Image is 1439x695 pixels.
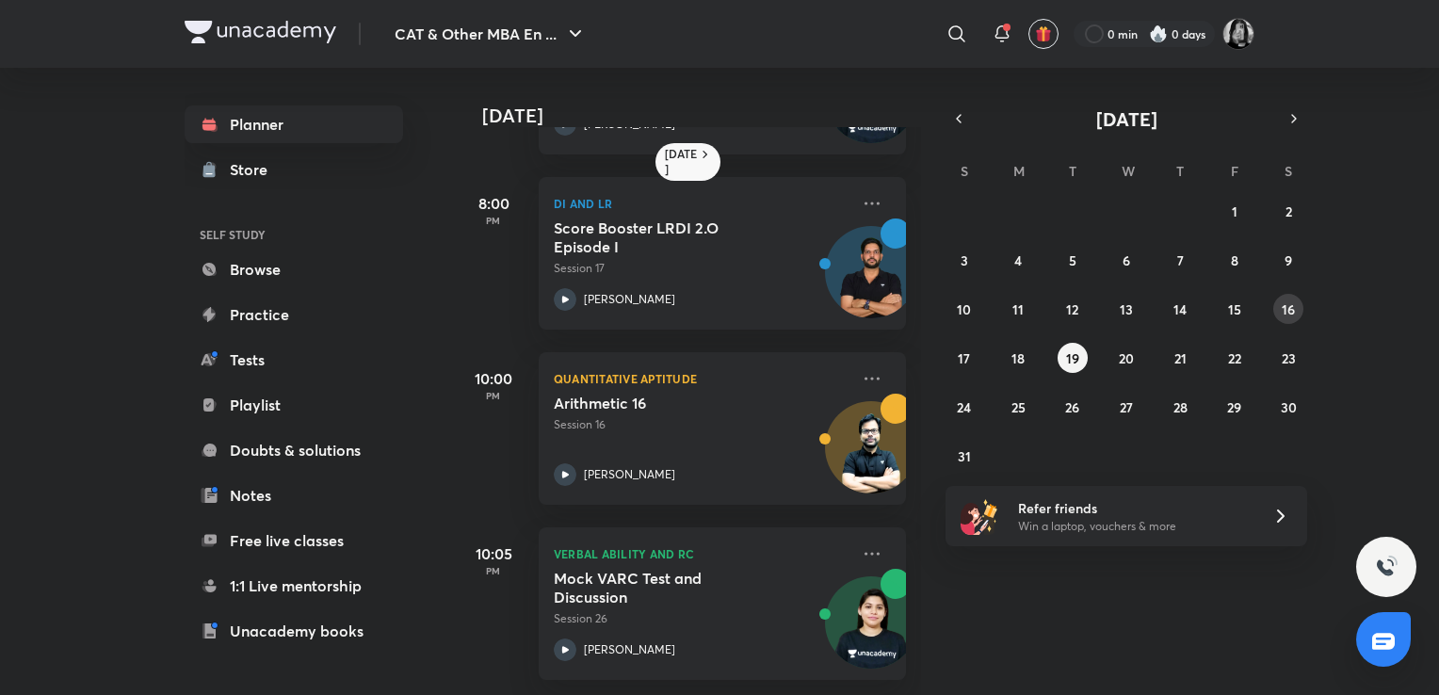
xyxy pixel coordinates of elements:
button: August 28, 2025 [1165,392,1195,422]
h5: 10:05 [456,542,531,565]
a: Planner [185,105,403,143]
a: Unacademy books [185,612,403,650]
h5: 10:00 [456,367,531,390]
abbr: August 20, 2025 [1119,349,1134,367]
abbr: August 24, 2025 [957,398,971,416]
abbr: August 8, 2025 [1231,251,1238,269]
button: avatar [1028,19,1059,49]
a: Company Logo [185,21,336,48]
a: Browse [185,251,403,288]
button: August 26, 2025 [1058,392,1088,422]
p: [PERSON_NAME] [584,641,675,658]
button: August 7, 2025 [1165,245,1195,275]
abbr: August 1, 2025 [1232,202,1237,220]
abbr: August 15, 2025 [1228,300,1241,318]
abbr: August 9, 2025 [1285,251,1292,269]
h6: SELF STUDY [185,218,403,251]
img: Avatar [826,236,916,327]
p: PM [456,215,531,226]
a: Tests [185,341,403,379]
button: August 17, 2025 [949,343,979,373]
img: referral [961,497,998,535]
button: August 4, 2025 [1003,245,1033,275]
a: Doubts & solutions [185,431,403,469]
abbr: August 12, 2025 [1066,300,1078,318]
img: Avatar [826,587,916,677]
button: August 11, 2025 [1003,294,1033,324]
div: Store [230,158,279,181]
abbr: August 22, 2025 [1228,349,1241,367]
p: DI and LR [554,192,849,215]
abbr: August 25, 2025 [1011,398,1026,416]
a: 1:1 Live mentorship [185,567,403,605]
abbr: August 4, 2025 [1014,251,1022,269]
button: August 30, 2025 [1273,392,1303,422]
abbr: Saturday [1285,162,1292,180]
abbr: August 30, 2025 [1281,398,1297,416]
p: PM [456,565,531,576]
button: August 9, 2025 [1273,245,1303,275]
button: August 24, 2025 [949,392,979,422]
p: PM [456,390,531,401]
abbr: August 18, 2025 [1011,349,1025,367]
button: August 12, 2025 [1058,294,1088,324]
a: Notes [185,477,403,514]
a: Store [185,151,403,188]
p: Session 17 [554,260,849,277]
p: Quantitative Aptitude [554,367,849,390]
img: avatar [1035,25,1052,42]
abbr: August 10, 2025 [957,300,971,318]
button: August 10, 2025 [949,294,979,324]
abbr: August 28, 2025 [1173,398,1188,416]
button: August 5, 2025 [1058,245,1088,275]
abbr: August 23, 2025 [1282,349,1296,367]
abbr: August 5, 2025 [1069,251,1076,269]
button: August 29, 2025 [1220,392,1250,422]
p: [PERSON_NAME] [584,291,675,308]
span: [DATE] [1096,106,1157,132]
abbr: August 7, 2025 [1177,251,1184,269]
abbr: Thursday [1176,162,1184,180]
button: August 20, 2025 [1111,343,1141,373]
p: Session 26 [554,610,849,627]
button: August 16, 2025 [1273,294,1303,324]
button: August 2, 2025 [1273,196,1303,226]
abbr: Sunday [961,162,968,180]
h5: Score Booster LRDI 2.O Episode I [554,218,788,256]
button: August 18, 2025 [1003,343,1033,373]
button: August 14, 2025 [1165,294,1195,324]
button: August 23, 2025 [1273,343,1303,373]
h6: Refer friends [1018,498,1250,518]
abbr: Monday [1013,162,1025,180]
abbr: August 13, 2025 [1120,300,1133,318]
button: August 31, 2025 [949,441,979,471]
button: August 19, 2025 [1058,343,1088,373]
h5: 8:00 [456,192,531,215]
img: streak [1149,24,1168,43]
button: August 8, 2025 [1220,245,1250,275]
abbr: August 16, 2025 [1282,300,1295,318]
abbr: Tuesday [1069,162,1076,180]
abbr: August 26, 2025 [1065,398,1079,416]
abbr: August 11, 2025 [1012,300,1024,318]
abbr: August 27, 2025 [1120,398,1133,416]
abbr: August 19, 2025 [1066,349,1079,367]
abbr: August 29, 2025 [1227,398,1241,416]
abbr: August 6, 2025 [1123,251,1130,269]
button: August 21, 2025 [1165,343,1195,373]
abbr: August 31, 2025 [958,447,971,465]
button: [DATE] [972,105,1281,132]
a: Practice [185,296,403,333]
button: August 1, 2025 [1220,196,1250,226]
h5: Arithmetic 16 [554,394,788,412]
img: Arshin Khan [1222,18,1254,50]
button: August 15, 2025 [1220,294,1250,324]
img: Avatar [826,412,916,502]
abbr: Friday [1231,162,1238,180]
p: Verbal Ability and RC [554,542,849,565]
abbr: August 21, 2025 [1174,349,1187,367]
a: Playlist [185,386,403,424]
abbr: August 14, 2025 [1173,300,1187,318]
img: Company Logo [185,21,336,43]
abbr: August 17, 2025 [958,349,970,367]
